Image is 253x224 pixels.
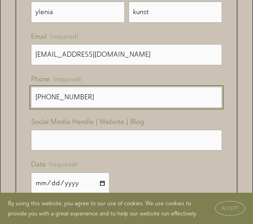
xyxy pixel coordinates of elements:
[215,201,245,216] button: Accept
[50,31,78,43] span: (required)
[31,73,50,86] span: Phone
[221,206,239,211] span: Accept
[31,158,46,171] span: Date
[31,30,47,43] span: Email
[53,76,82,82] span: (required)
[8,198,207,219] p: By using this website, you agree to our use of cookies. We use cookies to provide you with a grea...
[31,116,144,128] span: Social Media Handle | Website | Blog
[49,159,78,170] span: (required)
